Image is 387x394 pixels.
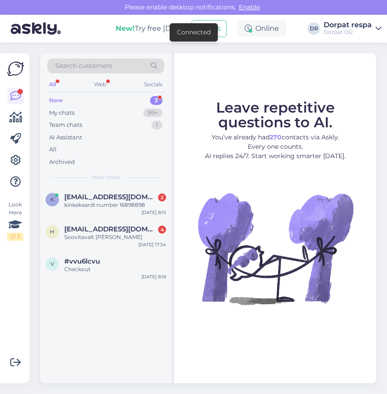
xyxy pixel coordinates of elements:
img: Askly Logo [7,60,24,77]
span: h [50,228,54,235]
div: 99+ [143,109,162,117]
div: Dorpat respa [324,21,372,29]
div: kinkekaardi number 16898898 [64,201,166,209]
span: Leave repetitive questions to AI. [216,99,335,131]
div: Look Here [7,201,23,241]
p: You’ve already had contacts via Askly. Every one counts. AI replies 24/7. Start working smarter [... [182,133,368,161]
div: Web [92,79,108,90]
div: Checkout [64,265,166,273]
div: Socials [142,79,164,90]
div: All [49,145,57,154]
div: 1 [151,121,162,130]
div: [DATE] 8:15 [141,209,166,216]
div: DR [308,22,320,35]
div: New [49,96,63,105]
span: New chats [92,173,120,181]
div: [DATE] 8:18 [141,273,166,280]
div: Dorpat OÜ [324,29,372,36]
span: Enable [236,3,262,11]
div: Archived [49,158,75,167]
div: 4 [158,226,166,234]
span: k [50,196,54,203]
div: Connected [177,28,211,37]
span: Search customers [55,61,112,71]
span: #vvu6lcvu [64,257,100,265]
span: v [50,260,54,267]
b: New! [116,24,135,33]
div: Soovitavalt [PERSON_NAME] [64,233,166,241]
div: My chats [49,109,75,117]
div: 2 [158,193,166,201]
a: Dorpat respaDorpat OÜ [324,21,382,36]
div: [DATE] 17:34 [138,241,166,248]
div: AI Assistant [49,133,82,142]
img: No Chat active [195,168,356,329]
div: Try free [DATE]: [116,23,188,34]
div: All [47,79,58,90]
b: 270 [270,133,282,141]
div: 3 [150,96,162,105]
span: heavenmarineadvisoryservicesou@gmail.com [64,225,157,233]
div: Online [237,21,286,37]
div: 2 / 3 [7,233,23,241]
span: karel1986@hotmail.com [64,193,157,201]
div: Team chats [49,121,82,130]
